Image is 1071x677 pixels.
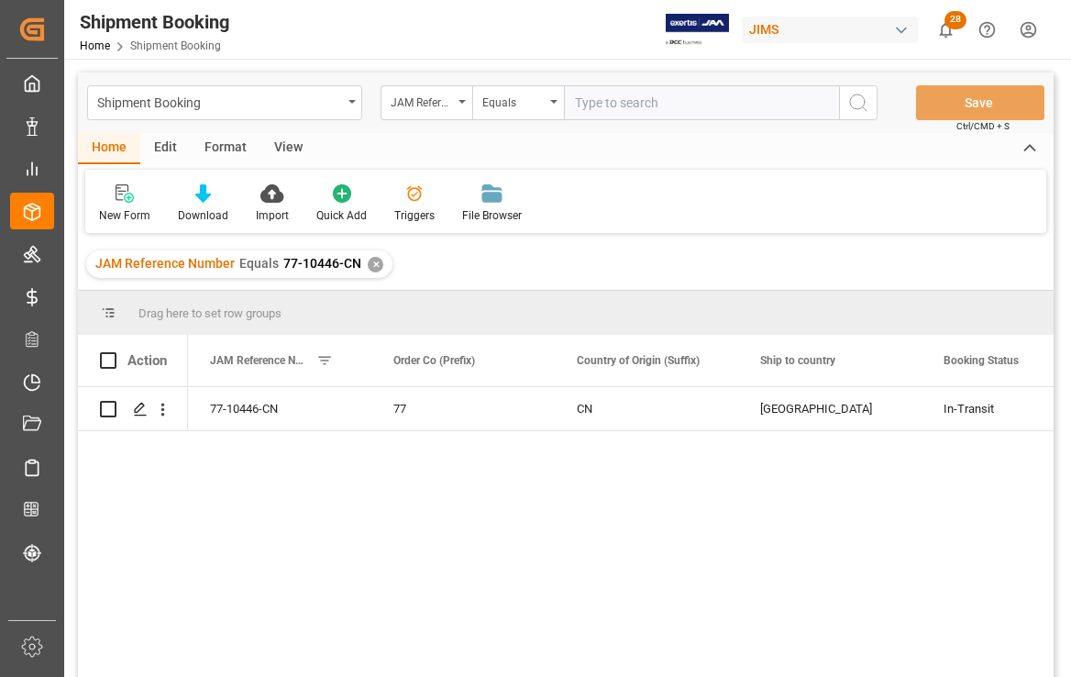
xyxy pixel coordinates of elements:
[97,90,342,113] div: Shipment Booking
[925,9,966,50] button: show 28 new notifications
[381,85,472,120] button: open menu
[564,85,839,120] input: Type to search
[393,388,533,430] div: 77
[78,133,140,164] div: Home
[127,352,167,369] div: Action
[188,387,371,430] div: 77-10446-CN
[210,354,309,367] span: JAM Reference Number
[944,354,1019,367] span: Booking Status
[944,11,966,29] span: 28
[577,354,700,367] span: Country of Origin (Suffix)
[368,257,383,272] div: ✕
[80,39,110,52] a: Home
[178,207,228,224] div: Download
[916,85,1044,120] button: Save
[283,256,361,271] span: 77-10446-CN
[760,354,835,367] span: Ship to country
[666,14,729,46] img: Exertis%20JAM%20-%20Email%20Logo.jpg_1722504956.jpg
[462,207,522,224] div: File Browser
[956,119,1010,133] span: Ctrl/CMD + S
[472,85,564,120] button: open menu
[80,8,229,36] div: Shipment Booking
[78,387,188,431] div: Press SPACE to select this row.
[256,207,289,224] div: Import
[138,306,282,320] span: Drag here to set row groups
[260,133,316,164] div: View
[966,9,1008,50] button: Help Center
[482,90,545,111] div: Equals
[742,17,918,43] div: JIMS
[760,388,900,430] div: [GEOGRAPHIC_DATA]
[393,354,475,367] span: Order Co (Prefix)
[742,12,925,47] button: JIMS
[140,133,191,164] div: Edit
[95,256,235,271] span: JAM Reference Number
[839,85,878,120] button: search button
[316,207,367,224] div: Quick Add
[87,85,362,120] button: open menu
[99,207,150,224] div: New Form
[191,133,260,164] div: Format
[239,256,279,271] span: Equals
[577,388,716,430] div: CN
[394,207,435,224] div: Triggers
[391,90,453,111] div: JAM Reference Number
